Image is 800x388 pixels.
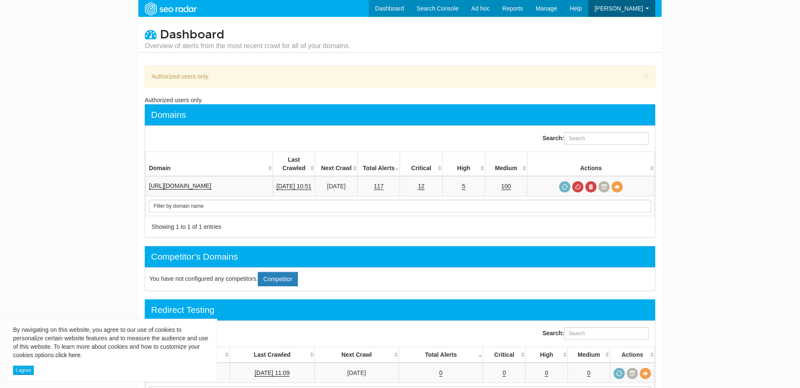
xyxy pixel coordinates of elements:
button: × [644,71,649,80]
th: Medium: activate to sort column descending [485,152,527,176]
span: Dashboard [160,27,224,42]
th: High: activate to sort column descending [525,347,568,363]
a: Crawl History [598,181,610,193]
a: Competitor [258,272,297,286]
button: I agree [13,366,34,375]
th: Total Alerts: activate to sort column ascending [399,347,483,363]
th: Actions: activate to sort column ascending [527,152,655,176]
img: SEORadar [141,1,200,16]
label: Search: [543,327,649,340]
th: Actions: activate to sort column ascending [610,347,655,363]
label: Search: [543,132,649,145]
th: Next Crawl: activate to sort column descending [314,347,399,363]
div: Domains [151,109,186,121]
div: Competitor's Domains [151,250,238,263]
div: Authorized users only. [145,96,655,104]
a: Request a crawl [559,181,570,193]
span: Reports [503,5,523,12]
td: [DATE] [314,363,399,383]
a: Cancel in-progress audit [572,181,584,193]
td: [DATE] [315,176,358,196]
a: Crawl History [627,368,638,379]
a: 0 [545,369,548,377]
th: Critical: activate to sort column descending [483,347,525,363]
a: 5 [462,183,465,190]
a: [DATE] 10:51 [276,183,311,190]
input: Search: [564,132,649,145]
a: View Bundle Overview [640,368,651,379]
input: Search: [564,327,649,340]
div: Redirect Testing [151,304,214,316]
a: 12 [418,183,424,190]
th: Last Crawled: activate to sort column descending [230,347,314,363]
i:  [145,28,157,40]
small: Overview of alerts from the most recent crawl for all of your domains. [145,41,350,51]
a: 0 [439,369,443,377]
div: You have not configured any competitors. [145,267,655,291]
th: Last Crawled: activate to sort column descending [273,152,315,176]
a: [DATE] 11:09 [254,369,289,377]
div: Showing 1 to 1 of 1 entries [151,222,389,231]
a: 100 [501,183,511,190]
div: By navigating on this website, you agree to our use of cookies to personalize certain website fea... [13,326,211,359]
a: 0 [503,369,506,377]
th: Domain: activate to sort column ascending [146,152,273,176]
a: click here [55,352,80,358]
a: Delete most recent audit [585,181,597,193]
a: 0 [587,369,591,377]
th: Next Crawl: activate to sort column descending [315,152,358,176]
th: Medium: activate to sort column descending [568,347,610,363]
a: Request a crawl [614,368,625,379]
div: Authorized users only. [145,65,655,87]
th: Critical: activate to sort column descending [400,152,443,176]
th: Total Alerts: activate to sort column ascending [357,152,400,176]
span: Help [570,5,582,12]
span: Manage [536,5,557,12]
span: Ad hoc [471,5,490,12]
span: [PERSON_NAME] [595,5,643,12]
a: 117 [374,183,384,190]
a: View Domain Overview [611,181,623,193]
a: [URL][DOMAIN_NAME] [149,182,211,190]
th: High: activate to sort column descending [443,152,485,176]
input: Search [149,200,651,212]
